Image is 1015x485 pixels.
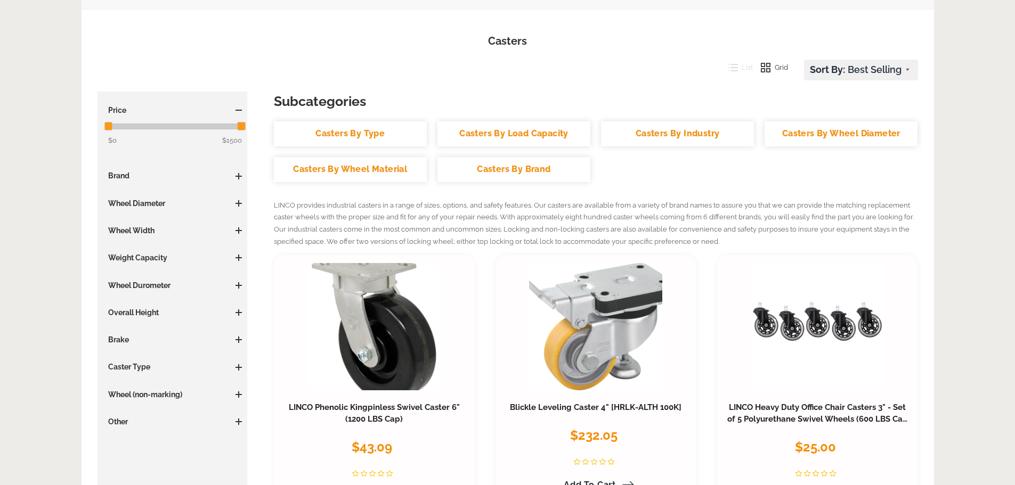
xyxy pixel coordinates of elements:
[274,92,918,111] h3: Subcategories
[103,389,242,400] h3: Wheel (non-marking)
[274,157,427,182] a: Casters By Wheel Material
[727,402,908,435] a: LINCO Heavy Duty Office Chair Casters 3" - Set of 5 Polyurethane Swivel Wheels (600 LBS Cap Combi...
[274,121,427,146] a: Casters By Type
[103,334,242,345] h3: Brake
[274,200,918,248] p: LINCO provides industrial casters in a range of sizes, options, and safety features. Our casters ...
[720,60,753,76] button: List
[103,361,242,372] h3: Caster Type
[103,307,242,318] h3: Overall Height
[352,439,392,455] span: $43.09
[103,198,242,209] h3: Wheel Diameter
[103,105,242,116] h3: Price
[510,402,681,412] a: Blickle Leveling Caster 4" [HRLK-ALTH 100K]
[437,121,590,146] a: Casters By Load Capacity
[103,170,242,181] h3: Brand
[103,252,242,263] h3: Weight Capacity
[601,121,754,146] a: Casters By Industry
[753,60,788,76] button: Grid
[437,157,590,182] a: Casters By Brand
[289,402,460,424] a: LINCO Phenolic Kingpinless Swivel Caster 6" (1200 LBS Cap)
[98,34,918,49] h1: Casters
[222,135,242,146] span: $1500
[570,428,618,443] span: $232.05
[103,280,242,291] h3: Wheel Durometer
[765,121,917,146] a: Casters By Wheel Diameter
[103,416,242,427] h3: Other
[795,439,836,455] span: $25.00
[103,225,242,236] h3: Wheel Width
[108,136,117,144] span: $0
